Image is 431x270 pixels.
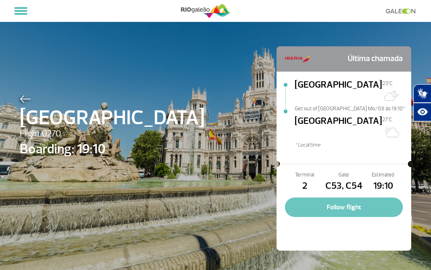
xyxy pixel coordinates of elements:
span: [GEOGRAPHIC_DATA] [295,114,382,141]
img: Muitas nuvens [382,87,399,104]
span: [GEOGRAPHIC_DATA] [20,103,205,133]
span: Boarding: 19:10 [20,139,205,159]
span: Gate [324,171,363,179]
div: Plugin de acessibilidade da Hand Talk. [413,84,431,121]
span: 2 [285,179,324,193]
span: * Local time [295,141,411,149]
span: Get out of [GEOGRAPHIC_DATA] Mo/08 às 19:10* [295,105,411,111]
span: 27°C [382,116,392,123]
span: Estimated [364,171,403,179]
span: [GEOGRAPHIC_DATA] [295,78,382,105]
span: Última chamada [348,51,403,67]
img: Sol com muitas nuvens [382,123,399,140]
span: Flight 0270 [20,127,205,141]
span: C53, C54 [324,179,363,193]
span: 23°C [382,80,393,87]
button: Follow flight [285,198,403,217]
span: Terminal [285,171,324,179]
button: Abrir recursos assistivos. [413,103,431,121]
button: Abrir tradutor de língua de sinais. [413,84,431,103]
span: 19:10 [364,179,403,193]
